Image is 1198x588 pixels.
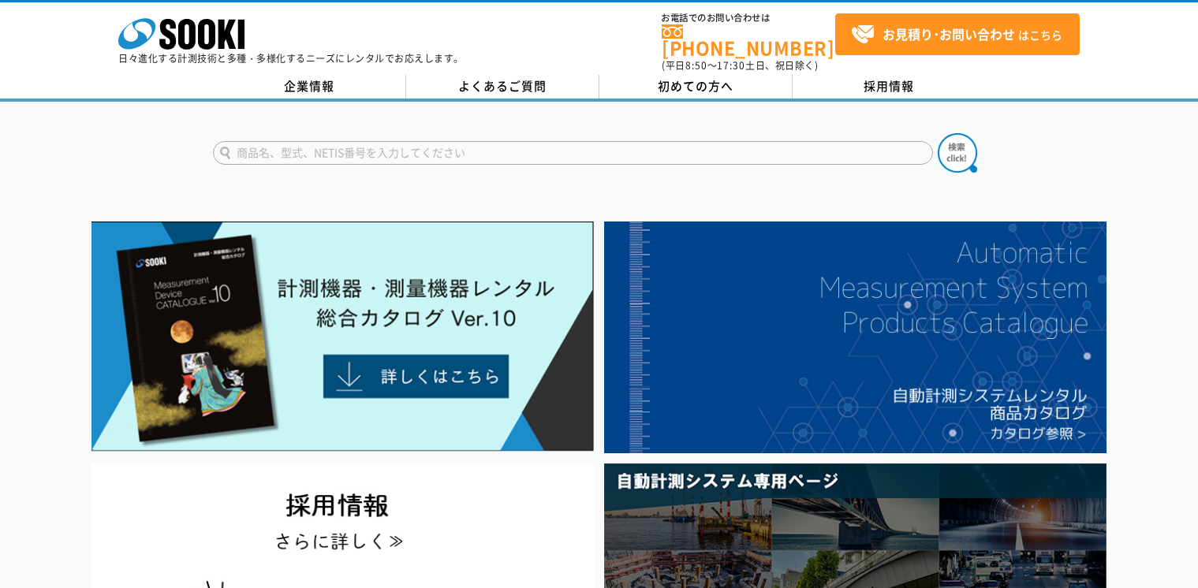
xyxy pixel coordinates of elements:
[662,13,835,23] span: お電話でのお問い合わせは
[883,24,1015,43] strong: お見積り･お問い合わせ
[662,58,818,73] span: (平日 ～ 土日、祝日除く)
[717,58,745,73] span: 17:30
[599,75,793,99] a: 初めての方へ
[793,75,986,99] a: 採用情報
[685,58,707,73] span: 8:50
[213,141,933,165] input: 商品名、型式、NETIS番号を入力してください
[662,24,835,57] a: [PHONE_NUMBER]
[658,77,733,95] span: 初めての方へ
[604,221,1107,453] img: 自動計測システムカタログ
[406,75,599,99] a: よくあるご質問
[851,23,1062,47] span: はこちら
[835,13,1080,55] a: お見積り･お問い合わせはこちら
[118,54,464,63] p: 日々進化する計測技術と多種・多様化するニーズにレンタルでお応えします。
[91,221,594,452] img: Catalog Ver10
[938,133,977,173] img: btn_search.png
[213,75,406,99] a: 企業情報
